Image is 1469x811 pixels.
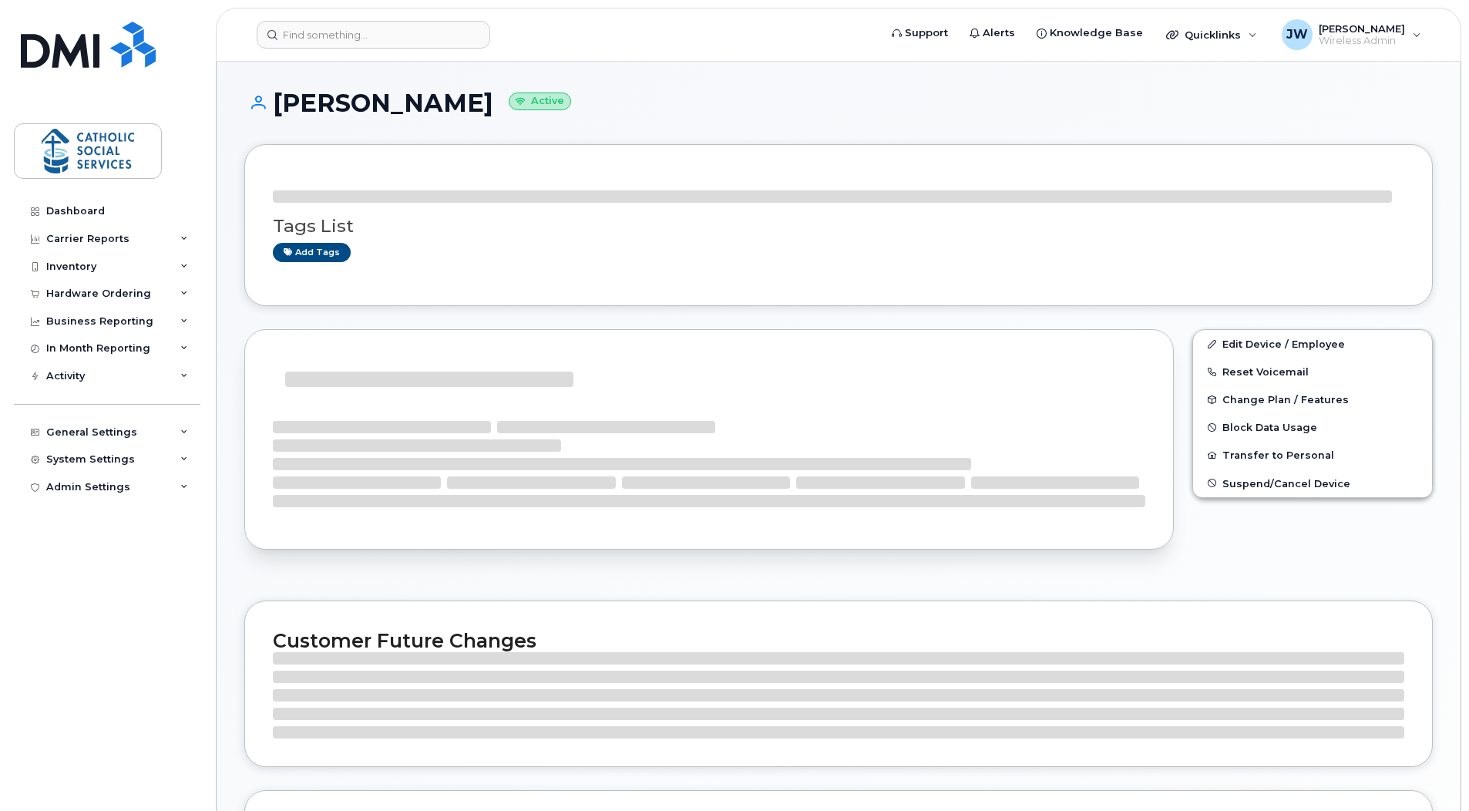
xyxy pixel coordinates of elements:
[273,629,1404,652] h2: Customer Future Changes
[244,89,1433,116] h1: [PERSON_NAME]
[1193,413,1432,441] button: Block Data Usage
[273,217,1404,236] h3: Tags List
[1193,441,1432,469] button: Transfer to Personal
[1193,358,1432,385] button: Reset Voicemail
[1222,477,1350,489] span: Suspend/Cancel Device
[1193,330,1432,358] a: Edit Device / Employee
[509,93,571,110] small: Active
[273,243,351,262] a: Add tags
[1193,469,1432,497] button: Suspend/Cancel Device
[1222,394,1349,405] span: Change Plan / Features
[1193,385,1432,413] button: Change Plan / Features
